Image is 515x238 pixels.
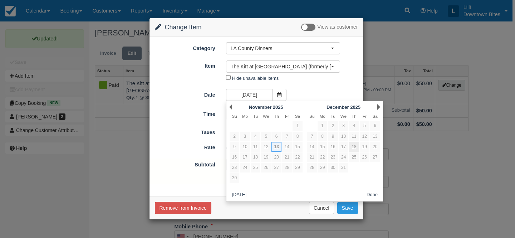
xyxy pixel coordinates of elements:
span: LA County Dinners [231,45,331,52]
a: 19 [261,152,271,162]
a: 1 [318,121,327,131]
a: 27 [271,163,281,173]
a: 13 [271,142,281,152]
a: 12 [261,142,271,152]
a: 4 [349,121,359,131]
a: 24 [339,152,348,162]
button: LA County Dinners [226,42,340,54]
a: 20 [271,152,281,162]
a: 9 [230,142,239,152]
a: 9 [328,132,338,141]
span: Wednesday [263,114,269,118]
a: 11 [251,142,260,152]
a: 3 [339,121,348,131]
span: Friday [363,114,367,118]
button: The Kitt at [GEOGRAPHIC_DATA] (formerly [GEOGRAPHIC_DATA]), [GEOGRAPHIC_DATA] - Dinner [226,60,340,73]
span: 2025 [273,105,283,110]
a: 28 [307,163,317,173]
label: Hide unavailable items [232,76,279,81]
a: 22 [293,152,302,162]
a: 15 [293,142,302,152]
label: Item [149,60,221,70]
a: 21 [307,152,317,162]
label: Time [149,108,221,118]
a: 29 [293,163,302,173]
a: 12 [360,132,369,141]
a: 26 [261,163,271,173]
span: Sunday [309,114,314,118]
a: 14 [282,142,292,152]
label: Taxes [149,126,221,136]
button: [DATE] [229,190,249,199]
a: 24 [240,163,250,173]
label: Subtotal [149,159,221,169]
a: 3 [240,132,250,141]
a: 6 [271,132,281,141]
a: 1 [293,121,302,131]
span: November [249,105,271,110]
a: 22 [318,152,327,162]
span: Sunday [232,114,237,118]
a: 5 [360,121,369,131]
a: 25 [349,152,359,162]
span: Tuesday [330,114,335,118]
a: 8 [293,132,302,141]
a: Prev [229,104,232,110]
span: Wednesday [340,114,347,118]
a: 6 [370,121,380,131]
span: Thursday [352,114,357,118]
a: 10 [240,142,250,152]
div: 1 @ $50.00 [221,142,363,154]
button: Save [337,202,358,214]
a: 14 [307,142,317,152]
span: December [327,105,349,110]
a: 28 [282,163,292,173]
span: Friday [285,114,289,118]
a: 13 [370,132,380,141]
span: Monday [242,114,248,118]
span: Saturday [295,114,300,118]
a: 20 [370,142,380,152]
span: Change Item [165,24,202,31]
a: 26 [360,152,369,162]
span: Saturday [373,114,378,118]
a: 4 [251,132,260,141]
span: 2025 [350,105,360,110]
a: 25 [251,163,260,173]
label: Rate [149,141,221,151]
span: Monday [320,114,325,118]
a: 21 [282,152,292,162]
label: Category [149,42,221,52]
a: 5 [261,132,271,141]
a: 17 [240,152,250,162]
a: 29 [318,163,327,173]
span: Tuesday [253,114,258,118]
a: 30 [328,163,338,173]
a: 18 [251,152,260,162]
a: 7 [307,132,317,141]
span: The Kitt at [GEOGRAPHIC_DATA] (formerly [GEOGRAPHIC_DATA]), [GEOGRAPHIC_DATA] - Dinner [231,63,331,70]
label: Date [149,89,221,99]
a: 8 [318,132,327,141]
button: Done [364,190,381,199]
span: Thursday [274,114,279,118]
a: 16 [230,152,239,162]
a: 30 [230,173,239,183]
a: 2 [230,132,239,141]
a: 7 [282,132,292,141]
a: 19 [360,142,369,152]
a: 23 [328,152,338,162]
a: Next [377,104,380,110]
span: View as customer [317,24,358,30]
a: 17 [339,142,348,152]
a: 2 [328,121,338,131]
a: 11 [349,132,359,141]
a: 18 [349,142,359,152]
a: 10 [339,132,348,141]
a: 23 [230,163,239,173]
a: 27 [370,152,380,162]
button: Cancel [309,202,334,214]
a: 31 [339,163,348,173]
a: 16 [328,142,338,152]
a: 15 [318,142,327,152]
